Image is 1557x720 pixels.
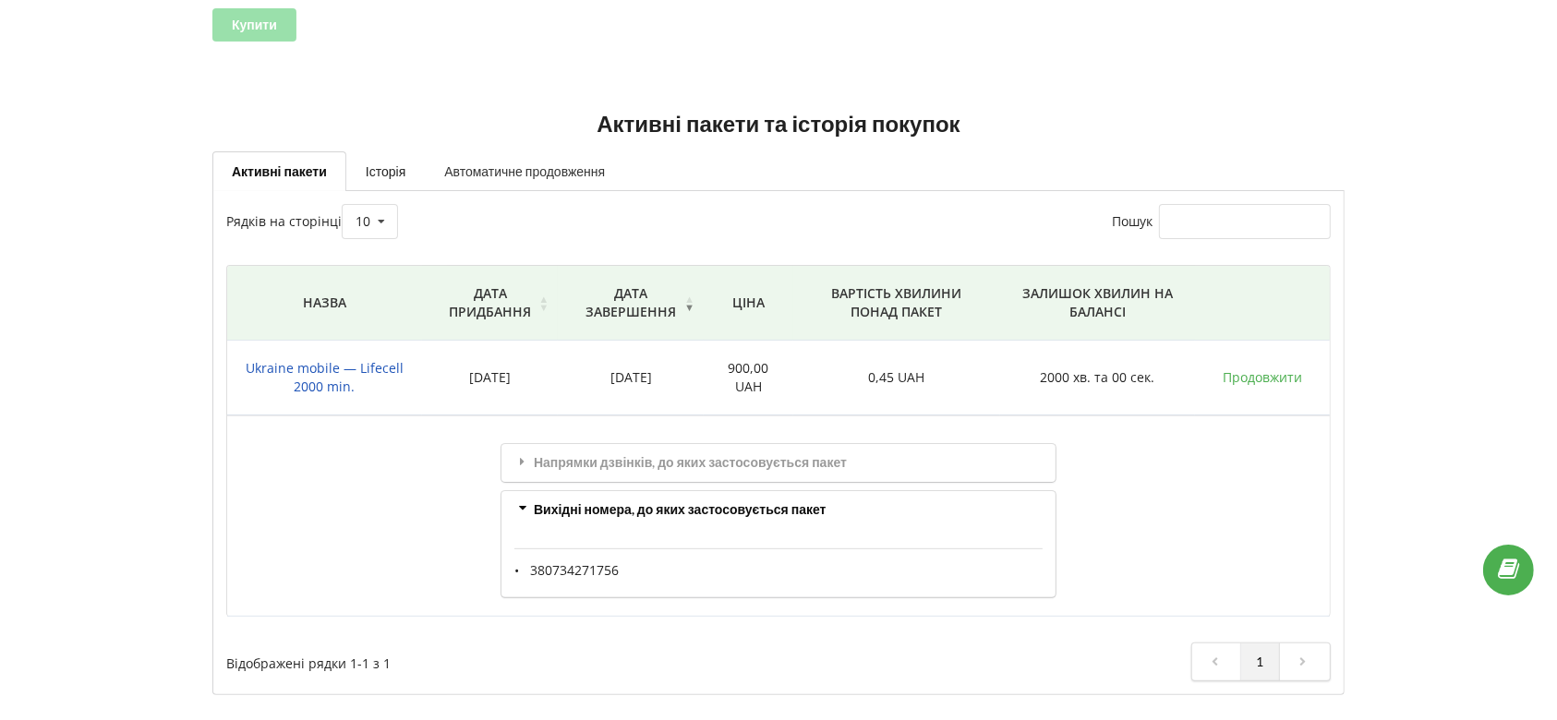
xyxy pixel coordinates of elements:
a: Автоматичне продовження [425,151,624,190]
th: Дата придбання: activate to sort column ascending [422,266,558,341]
input: Пошук [1159,204,1331,239]
a: Історія [346,151,425,190]
div: Вихідні номера, до яких застосовується пакет [501,491,1056,529]
li: 380734271756 [531,563,1044,578]
th: Вартість хвилини понад пакет [793,266,1000,341]
th: Ціна [704,266,793,341]
label: Пошук [1112,212,1331,230]
h2: Активні пакети та історія покупок [212,110,1345,138]
div: Відображені рядки 1-1 з 1 [226,642,695,673]
td: [DATE] [558,341,704,415]
a: Продовжити [1223,368,1302,386]
td: 900,00 UAH [704,341,793,415]
th: Назва [227,266,422,341]
th: Залишок хвилин на балансі [1000,266,1195,341]
td: 2000 хв. та 00 сек. [1000,341,1195,415]
a: Активні пакети [212,151,346,191]
td: [DATE] [422,341,558,415]
td: 0,45 UAH [793,341,1000,415]
span: Ukraine mobile — Lifecell 2000 min. [246,359,404,395]
div: 10 [356,215,370,228]
th: Дата завершення: activate to sort column ascending [558,266,704,341]
label: Рядків на сторінці [226,212,398,230]
a: 1 [1241,643,1280,680]
div: Напрямки дзвінків, до яких застосовується пакет [501,444,1056,482]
